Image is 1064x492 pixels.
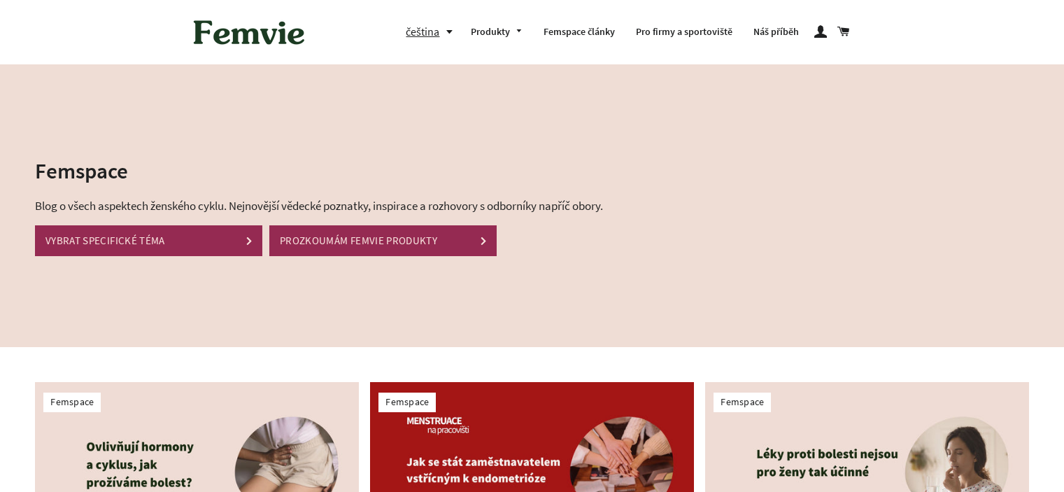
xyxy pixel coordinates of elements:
[35,155,619,185] h2: Femspace
[743,14,809,50] a: Náš příběh
[533,14,625,50] a: Femspace články
[269,225,497,255] a: PROZKOUMÁM FEMVIE PRODUKTY
[385,395,429,408] a: Femspace
[460,14,533,50] a: Produkty
[35,197,619,216] p: Blog o všech aspektech ženského cyklu. Nejnovější vědecké poznatky, inspirace a rozhovory s odbor...
[625,14,743,50] a: Pro firmy a sportoviště
[50,395,94,408] a: Femspace
[406,22,460,41] button: čeština
[721,395,764,408] a: Femspace
[35,225,262,255] a: VYBRAT SPECIFICKÉ TÉMA
[186,10,312,54] img: Femvie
